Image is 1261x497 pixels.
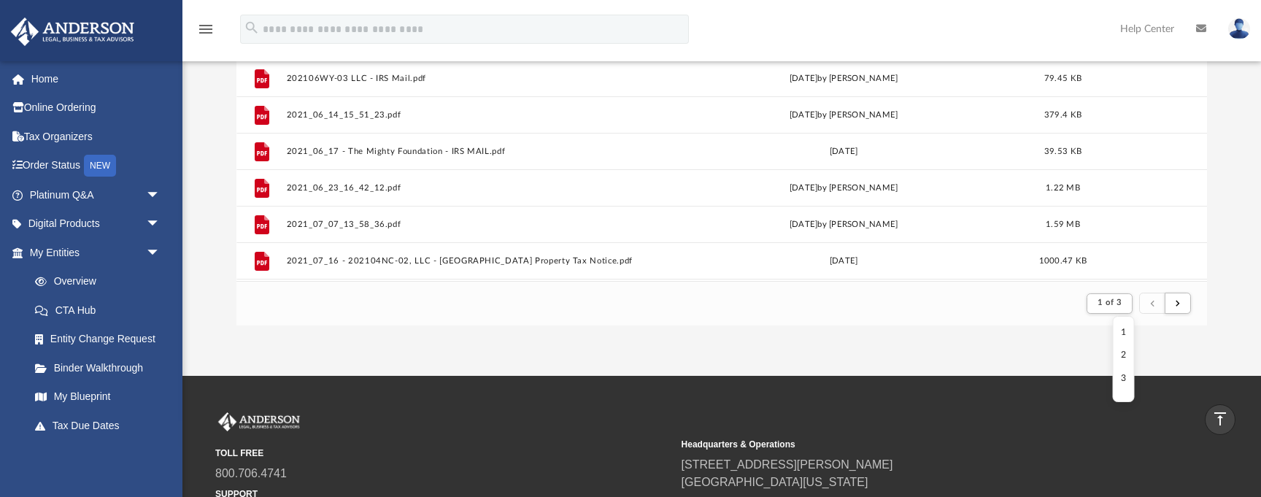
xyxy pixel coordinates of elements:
ul: 1 of 3 [1112,316,1134,401]
a: 800.706.4741 [215,467,287,479]
span: 79.45 KB [1044,74,1081,82]
small: Headquarters & Operations [682,438,1138,451]
div: grid [236,23,1207,282]
span: 1.59 MB [1046,220,1080,228]
div: [DATE] by [PERSON_NAME] [660,181,1027,194]
img: User Pic [1228,18,1250,39]
img: Anderson Advisors Platinum Portal [215,412,303,431]
span: 379.4 KB [1044,110,1081,118]
span: arrow_drop_down [146,209,175,239]
a: Platinum Q&Aarrow_drop_down [10,180,182,209]
button: 2021_06_23_16_42_12.pdf [286,183,653,193]
a: Tax Due Dates [20,411,182,440]
div: [DATE] by [PERSON_NAME] [660,72,1027,85]
a: My Blueprint [20,382,175,412]
span: arrow_drop_down [146,180,175,210]
a: Order StatusNEW [10,151,182,181]
a: Binder Walkthrough [20,353,182,382]
a: My Entitiesarrow_drop_down [10,238,182,267]
a: My Anderson Teamarrow_drop_down [10,440,175,469]
span: 1 of 3 [1098,298,1122,307]
span: 1.22 MB [1046,183,1080,191]
a: Overview [20,267,182,296]
button: 2021_06_14_15_51_23.pdf [286,110,653,120]
i: vertical_align_top [1211,410,1229,428]
a: Tax Organizers [10,122,182,151]
div: [DATE] by [PERSON_NAME] [660,217,1027,231]
small: TOLL FREE [215,447,671,460]
button: 1 of 3 [1087,293,1133,314]
div: [DATE] [660,145,1027,158]
div: NEW [84,155,116,177]
li: 2 [1121,347,1126,363]
button: 2021_06_17 - The Mighty Foundation - IRS MAIL.pdf [286,147,653,156]
a: Online Ordering [10,93,182,123]
i: search [244,20,260,36]
span: arrow_drop_down [146,440,175,470]
a: Home [10,64,182,93]
button: 2021_07_07_13_58_36.pdf [286,220,653,229]
span: arrow_drop_down [146,238,175,268]
div: [DATE] by [PERSON_NAME] [660,108,1027,121]
i: menu [197,20,215,38]
button: 2021_07_16 - 202104NC-02, LLC - [GEOGRAPHIC_DATA] Property Tax Notice.pdf [286,256,653,266]
span: 39.53 KB [1044,147,1081,155]
img: Anderson Advisors Platinum Portal [7,18,139,46]
li: 3 [1121,371,1126,386]
a: vertical_align_top [1205,404,1235,435]
span: 1000.47 KB [1039,256,1087,264]
a: [GEOGRAPHIC_DATA][US_STATE] [682,476,868,488]
a: Entity Change Request [20,325,182,354]
a: CTA Hub [20,296,182,325]
a: menu [197,28,215,38]
a: [STREET_ADDRESS][PERSON_NAME] [682,458,893,471]
div: [DATE] [660,254,1027,267]
button: 202106WY-03 LLC - IRS Mail.pdf [286,74,653,83]
li: 1 [1121,325,1126,340]
a: Digital Productsarrow_drop_down [10,209,182,239]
